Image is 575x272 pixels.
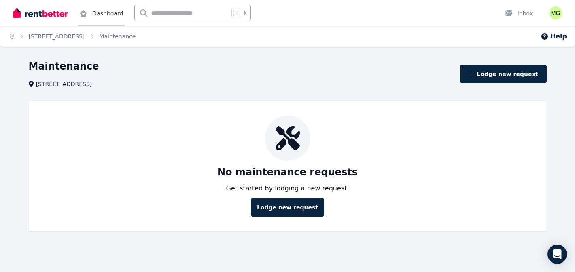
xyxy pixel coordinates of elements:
[251,198,324,217] button: Lodge new request
[505,9,533,17] div: Inbox
[217,166,358,179] p: No maintenance requests
[460,65,546,83] button: Lodge new request
[547,245,567,264] div: Open Intercom Messenger
[29,33,85,40] a: [STREET_ADDRESS]
[99,33,136,40] a: Maintenance
[549,6,562,19] img: Michelle Gordon
[226,183,349,193] p: Get started by lodging a new request.
[541,32,567,41] button: Help
[36,80,92,88] span: [STREET_ADDRESS]
[13,7,68,19] img: RentBetter
[244,10,246,16] span: k
[29,60,99,73] h1: Maintenance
